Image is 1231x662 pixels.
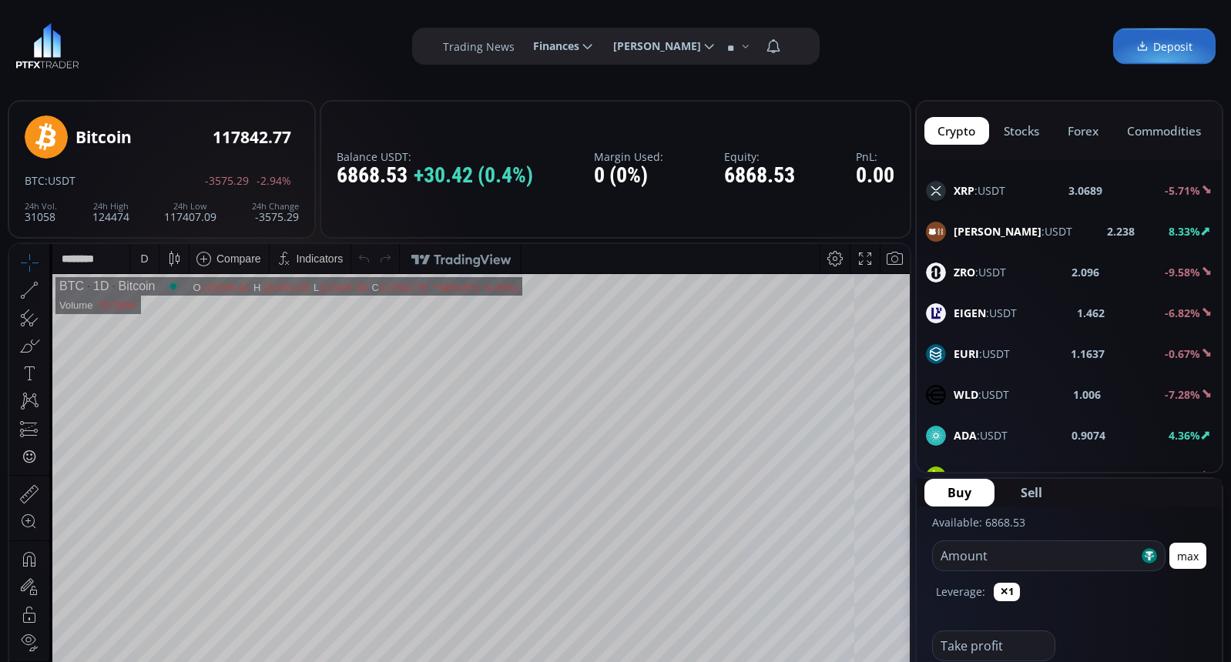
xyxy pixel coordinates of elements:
b: 1.006 [1073,386,1101,403]
div: 1d [174,527,186,539]
b: 4.36% [1169,428,1200,443]
div: −5463.65 (−4.43%) [422,38,508,49]
div: Volume [50,55,83,67]
button: crypto [924,117,989,145]
button: Buy [924,479,995,507]
div: Go to [206,518,231,547]
div: Bitcoin [99,35,146,49]
div: Toggle Percentage [819,518,840,547]
span: :USDT [954,427,1008,443]
div: 0 (0%) [594,164,663,188]
span: :USDT [954,223,1072,239]
div: auto [871,527,892,539]
div: Bitcoin [75,129,132,146]
label: Balance USDT: [337,151,533,162]
span: Buy [948,483,971,502]
button: ✕1 [994,583,1020,601]
b: ADA [954,428,977,443]
span: -2.94% [257,175,291,186]
button: max [1169,543,1206,569]
div: 6868.53 [724,164,795,188]
span: :USDT [954,182,1005,199]
div: 117842.77 [213,129,291,146]
div: O [183,38,192,49]
span: :USDT [954,264,1006,280]
div: Indicators [287,8,334,21]
span: :USDT [954,386,1009,403]
b: 1.1637 [1071,346,1105,362]
b: 0.9074 [1072,427,1105,443]
div: 3m [100,527,115,539]
div: 24h Vol. [25,202,57,211]
div: 24h High [92,202,129,211]
span: -3575.29 [205,175,249,186]
div: log [846,527,860,539]
b: -5.71% [1165,183,1200,198]
div:  [14,206,26,220]
b: 2.096 [1072,264,1099,280]
div: 117407.09 [164,202,216,222]
div: C [363,38,371,49]
span: 16:41:12 (UTC) [725,527,799,539]
b: XRP [954,183,974,198]
div: -3575.29 [252,202,299,222]
img: LOGO [15,23,79,69]
div: 1m [126,527,140,539]
b: -0.67% [1165,346,1200,361]
button: Sell [998,479,1065,507]
b: 1.462 [1077,305,1105,321]
b: 0.8347 [1068,468,1102,484]
button: forex [1055,117,1112,145]
div: 31058 [25,202,57,222]
label: Margin Used: [594,151,663,162]
b: 2.238 [1107,223,1135,239]
span: :USDT [45,173,75,188]
button: stocks [991,117,1053,145]
div: Toggle Auto Scale [866,518,897,547]
div: 117842.78 [371,38,418,49]
div: L [304,38,310,49]
b: -6.82% [1165,306,1200,320]
span: :USDT [954,305,1017,321]
div: 1D [75,35,99,49]
div: 6868.53 [337,164,533,188]
b: -4.68% [1165,469,1200,483]
div: 117407.09 [310,38,357,49]
label: Available: 6868.53 [932,515,1025,530]
div: 24h Low [164,202,216,211]
div: Compare [207,8,252,21]
b: 8.33% [1169,224,1200,239]
span: [PERSON_NAME] [602,31,701,62]
b: WLD [954,387,978,402]
div: 1y [78,527,89,539]
b: EURI [954,346,979,361]
div: 123306.44 [193,38,240,49]
b: 3.0689 [1068,182,1102,199]
label: Leverage: [936,583,985,600]
div: Market open [157,35,171,49]
b: -9.58% [1165,265,1200,279]
div: BTC [50,35,75,49]
span: Finances [522,31,579,62]
a: Deposit [1113,28,1216,65]
label: Equity: [724,151,795,162]
span: :USDT [954,346,1010,362]
span: :USDT [954,468,1004,484]
b: ZRO [954,265,975,279]
div: 5y [55,527,67,539]
div: Hide Drawings Toolbar [35,482,42,503]
label: Trading News [443,38,515,55]
div: 0.00 [856,164,894,188]
div: D [131,8,139,21]
b: -7.28% [1165,387,1200,402]
span: Sell [1021,483,1042,502]
b: [PERSON_NAME] [954,224,1041,239]
div: 124474 [92,202,129,222]
div: 23.395K [89,55,126,67]
div: H [244,38,252,49]
b: EIGEN [954,306,986,320]
button: commodities [1113,117,1214,145]
span: Deposit [1136,38,1192,55]
b: XTZ [954,469,973,483]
